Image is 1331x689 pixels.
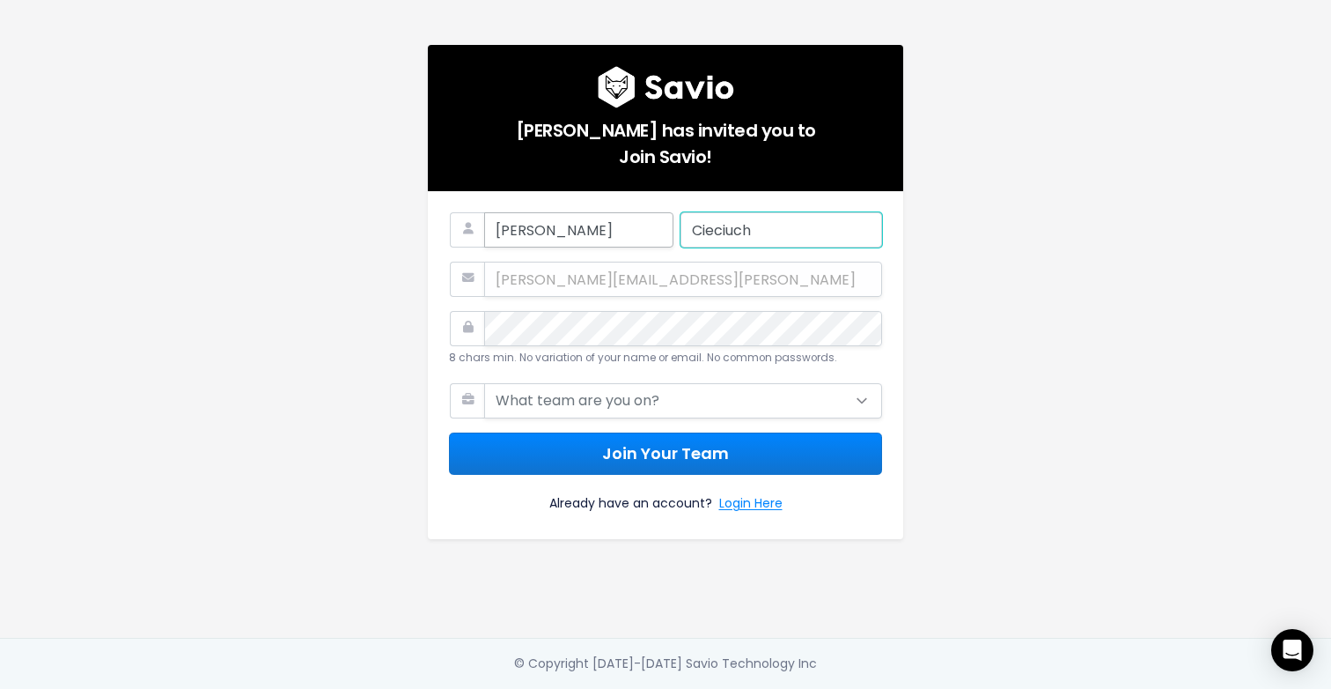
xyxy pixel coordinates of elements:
img: logo600x187.a314fd40982d.png [598,66,734,108]
small: 8 chars min. No variation of your name or email. No common passwords. [449,351,837,365]
a: Login Here [719,493,783,518]
div: Already have an account? [449,475,882,518]
input: First Name [484,212,673,248]
div: Open Intercom Messenger [1271,629,1313,671]
h5: [PERSON_NAME] has invited you to Join Savio! [449,108,882,170]
div: © Copyright [DATE]-[DATE] Savio Technology Inc [514,653,817,675]
button: Join Your Team [449,433,882,476]
input: Last Name [680,212,882,248]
